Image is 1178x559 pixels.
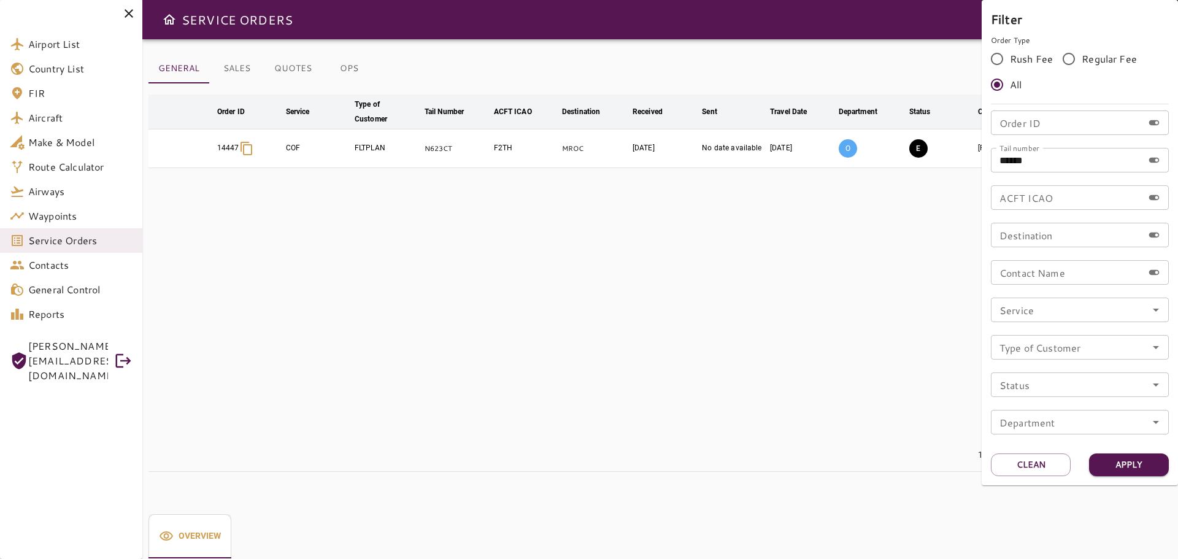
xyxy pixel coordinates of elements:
[991,46,1169,98] div: rushFeeOrder
[1089,453,1169,476] button: Apply
[991,35,1169,46] p: Order Type
[1147,301,1165,318] button: Open
[1082,52,1137,66] span: Regular Fee
[1010,77,1022,92] span: All
[1147,414,1165,431] button: Open
[1010,52,1053,66] span: Rush Fee
[991,453,1071,476] button: Clean
[1147,339,1165,356] button: Open
[991,9,1169,29] h6: Filter
[999,142,1039,153] label: Tail number
[1147,376,1165,393] button: Open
